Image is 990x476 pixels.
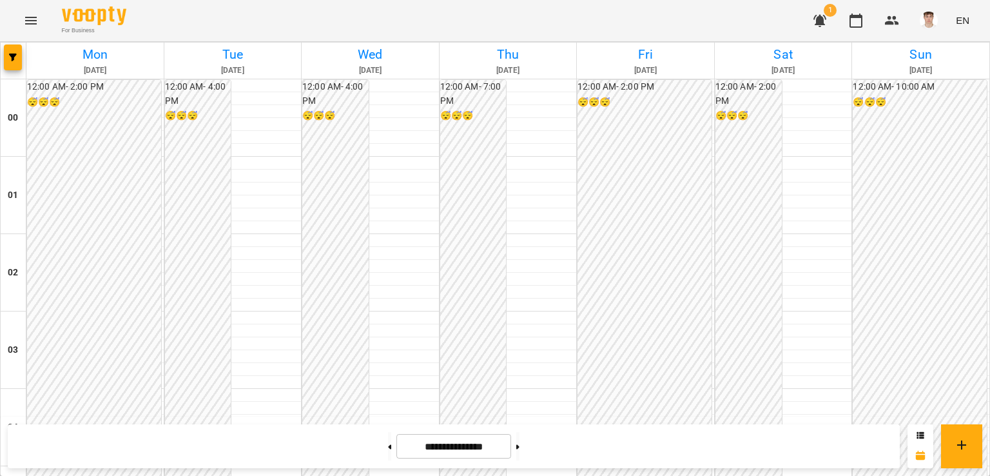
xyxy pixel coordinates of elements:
[577,80,712,94] h6: 12:00 AM - 2:00 PM
[165,109,231,123] h6: 😴😴😴
[577,95,712,110] h6: 😴😴😴
[853,95,987,110] h6: 😴😴😴
[62,6,126,25] img: Voopty Logo
[440,109,507,123] h6: 😴😴😴
[956,14,969,27] span: EN
[854,64,987,77] h6: [DATE]
[717,64,850,77] h6: [DATE]
[166,45,300,64] h6: Tue
[28,45,162,64] h6: Mon
[8,266,18,280] h6: 02
[824,4,837,17] span: 1
[8,343,18,357] h6: 03
[715,109,782,123] h6: 😴😴😴
[717,45,850,64] h6: Sat
[951,8,975,32] button: EN
[302,109,369,123] h6: 😴😴😴
[302,80,369,108] h6: 12:00 AM - 4:00 PM
[854,45,987,64] h6: Sun
[715,80,782,108] h6: 12:00 AM - 2:00 PM
[27,95,161,110] h6: 😴😴😴
[8,188,18,203] h6: 01
[165,80,231,108] h6: 12:00 AM - 4:00 PM
[27,80,161,94] h6: 12:00 AM - 2:00 PM
[8,111,18,125] h6: 00
[304,64,437,77] h6: [DATE]
[166,64,300,77] h6: [DATE]
[579,64,712,77] h6: [DATE]
[442,64,575,77] h6: [DATE]
[442,45,575,64] h6: Thu
[579,45,712,64] h6: Fri
[920,12,938,30] img: 8fe045a9c59afd95b04cf3756caf59e6.jpg
[15,5,46,36] button: Menu
[62,26,126,35] span: For Business
[304,45,437,64] h6: Wed
[28,64,162,77] h6: [DATE]
[853,80,987,94] h6: 12:00 AM - 10:00 AM
[440,80,507,108] h6: 12:00 AM - 7:00 PM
